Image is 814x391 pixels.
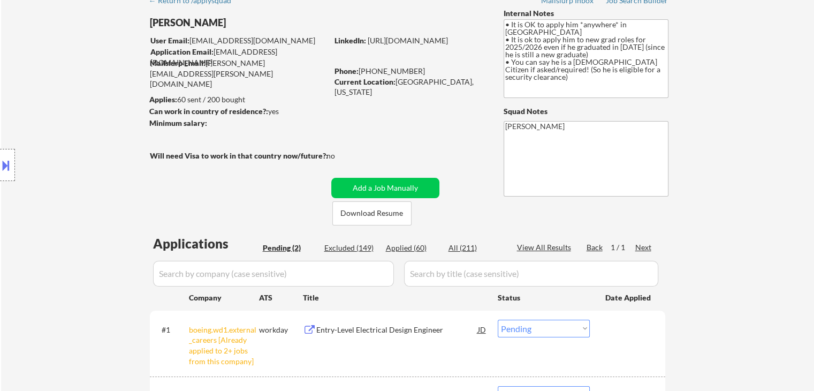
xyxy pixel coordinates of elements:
[605,292,652,303] div: Date Applied
[334,77,486,97] div: [GEOGRAPHIC_DATA], [US_STATE]
[332,201,412,225] button: Download Resume
[326,151,357,161] div: no
[150,35,328,46] div: [EMAIL_ADDRESS][DOMAIN_NAME]
[150,36,189,45] strong: User Email:
[504,8,668,19] div: Internal Notes
[150,16,370,29] div: [PERSON_NAME]
[150,151,328,160] strong: Will need Visa to work in that country now/future?:
[498,288,590,307] div: Status
[153,261,394,287] input: Search by company (case sensitive)
[334,66,486,77] div: [PHONE_NUMBER]
[334,36,366,45] strong: LinkedIn:
[149,106,324,117] div: yes
[316,325,478,335] div: Entry-Level Electrical Design Engineer
[334,66,359,76] strong: Phone:
[189,325,259,366] div: boeing.wd1.external_careers [Already applied to 2+ jobs from this company]
[611,242,635,253] div: 1 / 1
[517,242,574,253] div: View All Results
[263,243,316,253] div: Pending (2)
[368,36,448,45] a: [URL][DOMAIN_NAME]
[189,292,259,303] div: Company
[150,58,328,89] div: [PERSON_NAME][EMAIL_ADDRESS][PERSON_NAME][DOMAIN_NAME]
[504,106,668,117] div: Squad Notes
[150,47,328,67] div: [EMAIL_ADDRESS][DOMAIN_NAME]
[477,320,488,339] div: JD
[150,58,206,67] strong: Mailslurp Email:
[331,178,439,198] button: Add a Job Manually
[303,292,488,303] div: Title
[635,242,652,253] div: Next
[404,261,658,287] input: Search by title (case sensitive)
[334,77,395,86] strong: Current Location:
[153,237,259,250] div: Applications
[149,94,328,105] div: 60 sent / 200 bought
[259,292,303,303] div: ATS
[587,242,604,253] div: Back
[386,243,439,253] div: Applied (60)
[259,325,303,335] div: workday
[162,325,180,335] div: #1
[448,243,502,253] div: All (211)
[324,243,378,253] div: Excluded (149)
[150,47,214,56] strong: Application Email:
[149,107,268,116] strong: Can work in country of residence?:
